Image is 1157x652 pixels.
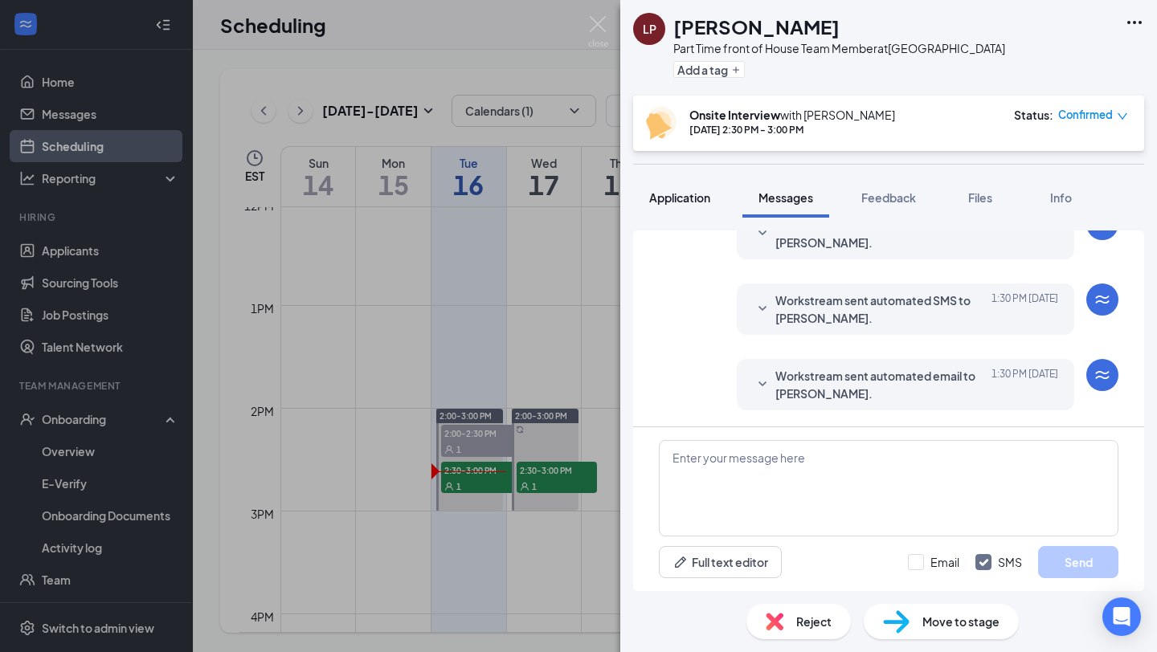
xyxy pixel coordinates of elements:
[1050,190,1072,205] span: Info
[968,190,992,205] span: Files
[775,291,986,327] span: Workstream sent automated SMS to [PERSON_NAME].
[991,367,1058,402] span: [DATE] 1:30 PM
[1014,107,1053,123] div: Status :
[731,65,741,75] svg: Plus
[673,61,745,78] button: PlusAdd a tag
[753,375,772,394] svg: SmallChevronDown
[1093,290,1112,309] svg: WorkstreamLogo
[1028,216,1058,251] span: [DATE]
[643,21,656,37] div: LP
[1058,107,1113,123] span: Confirmed
[673,40,1005,56] div: Part Time front of House Team Member at [GEOGRAPHIC_DATA]
[689,108,780,122] b: Onsite Interview
[689,123,895,137] div: [DATE] 2:30 PM - 3:00 PM
[922,613,1000,630] span: Move to stage
[796,613,832,630] span: Reject
[1102,597,1141,636] div: Open Intercom Messenger
[753,300,772,319] svg: SmallChevronDown
[673,13,840,40] h1: [PERSON_NAME]
[861,190,916,205] span: Feedback
[673,554,689,570] svg: Pen
[1038,546,1118,578] button: Send
[659,546,782,578] button: Full text editorPen
[1125,13,1144,32] svg: Ellipses
[753,224,772,243] svg: SmallChevronDown
[1117,111,1128,122] span: down
[1093,365,1112,385] svg: WorkstreamLogo
[775,216,986,251] span: Workstream sent automated email to [PERSON_NAME].
[689,107,895,123] div: with [PERSON_NAME]
[649,190,710,205] span: Application
[758,190,813,205] span: Messages
[991,291,1058,327] span: [DATE] 1:30 PM
[775,367,986,402] span: Workstream sent automated email to [PERSON_NAME].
